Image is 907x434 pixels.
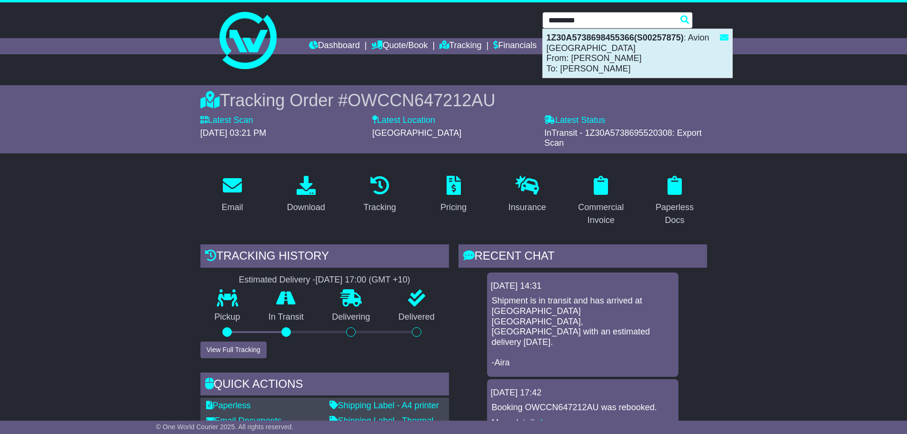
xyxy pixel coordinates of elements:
[206,416,282,425] a: Email Documents
[439,38,481,54] a: Tracking
[493,38,537,54] a: Financials
[575,201,627,227] div: Commercial Invoice
[543,29,732,78] div: : Avion [GEOGRAPHIC_DATA] From: [PERSON_NAME] To: [PERSON_NAME]
[329,401,439,410] a: Shipping Label - A4 printer
[492,403,674,413] p: Booking OWCCN647212AU was rebooked.
[372,115,435,126] label: Latest Location
[544,115,605,126] label: Latest Status
[643,172,707,230] a: Paperless Docs
[348,91,495,110] span: OWCCN647212AU
[569,172,633,230] a: Commercial Invoice
[309,38,360,54] a: Dashboard
[491,388,675,398] div: [DATE] 17:42
[384,312,449,323] p: Delivered
[200,128,267,138] span: [DATE] 03:21 PM
[281,172,331,217] a: Download
[221,201,243,214] div: Email
[547,33,684,42] strong: 1Z30A5738698455366(S00257875)
[357,172,402,217] a: Tracking
[200,342,267,358] button: View Full Tracking
[318,312,385,323] p: Delivering
[200,90,707,111] div: Tracking Order #
[316,275,410,285] div: [DATE] 17:00 (GMT +10)
[491,281,675,292] div: [DATE] 14:31
[649,201,701,227] div: Paperless Docs
[508,201,546,214] div: Insurance
[372,128,461,138] span: [GEOGRAPHIC_DATA]
[200,312,255,323] p: Pickup
[287,201,325,214] div: Download
[156,423,294,431] span: © One World Courier 2025. All rights reserved.
[502,172,552,217] a: Insurance
[544,128,702,148] span: InTransit - 1Z30A5738695520308: Export Scan
[458,244,707,270] div: RECENT CHAT
[492,418,674,428] p: More details: .
[206,401,251,410] a: Paperless
[440,201,467,214] div: Pricing
[200,373,449,398] div: Quick Actions
[434,172,473,217] a: Pricing
[200,275,449,285] div: Estimated Delivery -
[363,201,396,214] div: Tracking
[541,418,558,427] a: here
[254,312,318,323] p: In Transit
[200,115,253,126] label: Latest Scan
[492,296,674,368] p: Shipment is in transit and has arrived at [GEOGRAPHIC_DATA] [GEOGRAPHIC_DATA], [GEOGRAPHIC_DATA] ...
[200,244,449,270] div: Tracking history
[215,172,249,217] a: Email
[371,38,428,54] a: Quote/Book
